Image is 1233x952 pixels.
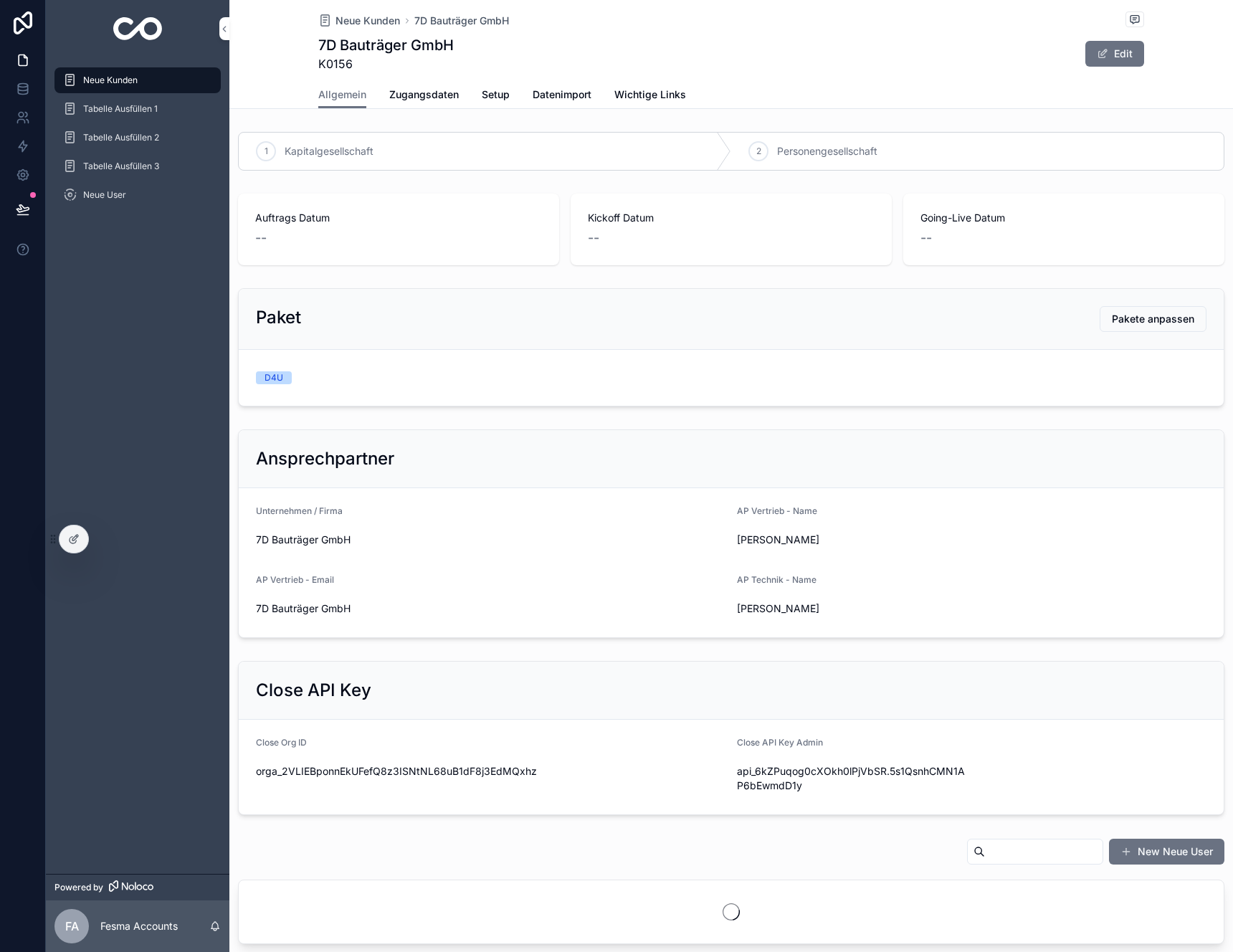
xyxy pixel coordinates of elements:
[1112,312,1194,326] span: Pakete anpassen
[83,189,126,201] span: Neue User
[255,228,267,248] span: --
[756,146,761,157] span: 2
[737,764,966,793] span: api_6kZPuqog0cXOkh0lPjVbSR.5s1QsnhCMN1AP6bEwmdD1y
[256,601,725,616] span: 7D Bauträger GmbH
[265,371,283,384] div: D4U
[777,144,877,158] span: Personengesellschaft
[285,144,373,158] span: Kapitalgesellschaft
[389,87,459,102] span: Zugangsdaten
[614,82,686,110] a: Wichtige Links
[83,103,158,115] span: Tabelle Ausfüllen 1
[256,306,301,329] h2: Paket
[54,96,221,122] a: Tabelle Ausfüllen 1
[1109,839,1224,865] button: New Neue User
[46,57,229,227] div: scrollable content
[46,874,229,900] a: Powered by
[100,919,178,933] p: Fesma Accounts
[335,14,400,28] span: Neue Kunden
[256,737,307,748] span: Close Org ID
[83,161,159,172] span: Tabelle Ausfüllen 3
[318,35,454,55] h1: 7D Bauträger GmbH
[737,574,817,585] span: AP Technik - Name
[482,87,510,102] span: Setup
[737,601,966,616] span: [PERSON_NAME]
[54,153,221,179] a: Tabelle Ausfüllen 3
[83,75,138,86] span: Neue Kunden
[54,125,221,151] a: Tabelle Ausfüllen 2
[256,505,343,516] span: Unternehmen / Firma
[1085,41,1144,67] button: Edit
[920,228,932,248] span: --
[614,87,686,102] span: Wichtige Links
[113,17,163,40] img: App logo
[265,146,268,157] span: 1
[318,55,454,72] span: K0156
[414,14,509,28] a: 7D Bauträger GmbH
[65,918,79,935] span: FA
[533,87,591,102] span: Datenimport
[737,505,817,516] span: AP Vertrieb - Name
[588,211,875,225] span: Kickoff Datum
[737,737,823,748] span: Close API Key Admin
[256,764,725,779] span: orga_2VLIEBponnEkUFefQ8z3ISNtNL68uB1dF8j3EdMQxhz
[256,447,394,470] h2: Ansprechpartner
[54,182,221,208] a: Neue User
[255,211,542,225] span: Auftrags Datum
[737,533,966,547] span: [PERSON_NAME]
[256,533,725,547] span: 7D Bauträger GmbH
[588,228,599,248] span: --
[318,82,366,109] a: Allgemein
[256,574,334,585] span: AP Vertrieb - Email
[54,67,221,93] a: Neue Kunden
[533,82,591,110] a: Datenimport
[54,882,103,893] span: Powered by
[389,82,459,110] a: Zugangsdaten
[318,87,366,102] span: Allgemein
[1100,306,1206,332] button: Pakete anpassen
[318,14,400,28] a: Neue Kunden
[482,82,510,110] a: Setup
[83,132,159,143] span: Tabelle Ausfüllen 2
[920,211,1207,225] span: Going-Live Datum
[256,679,371,702] h2: Close API Key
